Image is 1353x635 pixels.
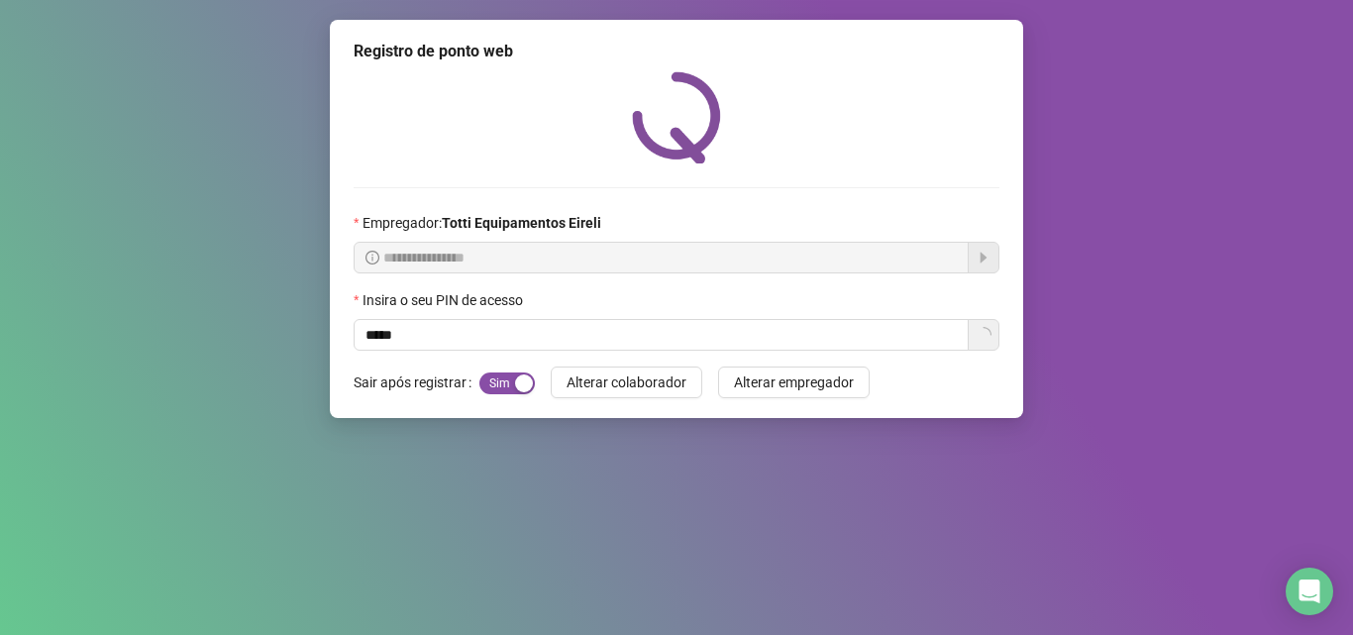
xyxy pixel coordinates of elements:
div: Open Intercom Messenger [1286,568,1333,615]
img: QRPoint [632,71,721,163]
span: Alterar empregador [734,371,854,393]
span: Alterar colaborador [567,371,686,393]
button: Alterar colaborador [551,367,702,398]
span: info-circle [365,251,379,265]
button: Alterar empregador [718,367,870,398]
span: Empregador : [363,212,601,234]
strong: Totti Equipamentos Eireli [442,215,601,231]
label: Sair após registrar [354,367,479,398]
div: Registro de ponto web [354,40,999,63]
label: Insira o seu PIN de acesso [354,289,536,311]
